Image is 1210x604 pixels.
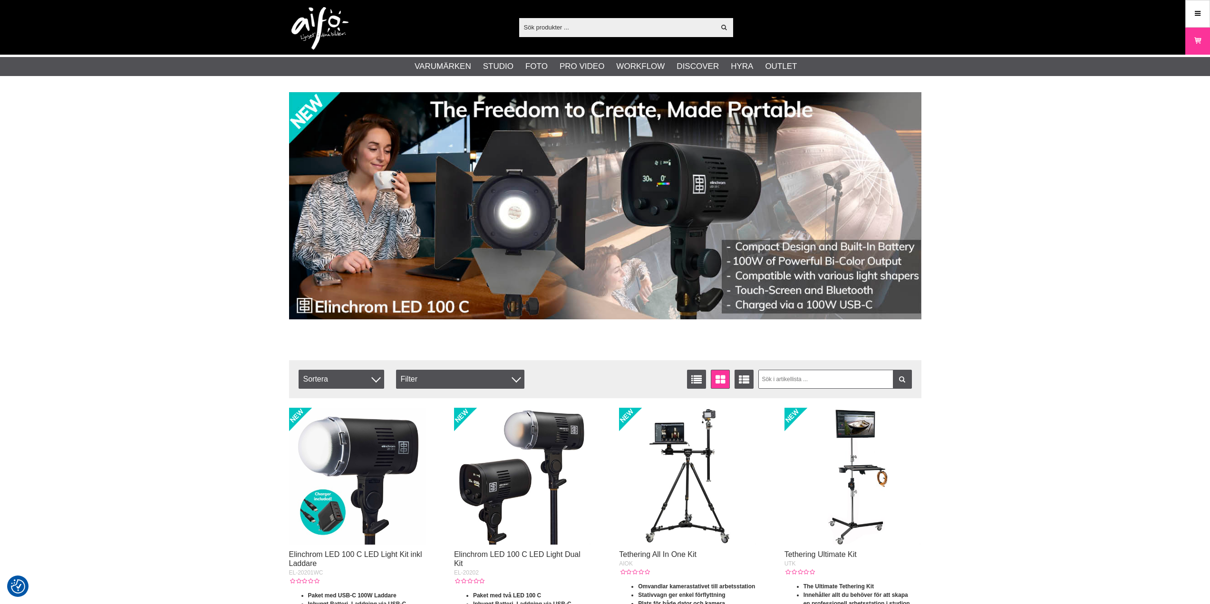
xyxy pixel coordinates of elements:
strong: Stativvagn ger enkel förflyttning [638,592,725,598]
strong: Omvandlar kamerastativet till arbetsstation [638,583,755,590]
div: Kundbetyg: 0 [454,577,484,585]
span: EL-20201WC [289,569,323,576]
img: Elinchrom LED 100 C LED Light Dual Kit [454,408,591,545]
span: AIOK [619,560,633,567]
a: Discover [677,60,719,73]
a: Elinchrom LED 100 C LED Light Kit inkl Laddare [289,550,422,567]
a: Hyra [731,60,753,73]
a: Elinchrom LED 100 C LED Light Dual Kit [454,550,581,567]
button: Samtyckesinställningar [11,578,25,595]
div: Kundbetyg: 0 [784,568,815,576]
img: Tethering All In One Kit [619,408,756,545]
input: Sök i artikellista ... [758,370,912,389]
img: Revisit consent button [11,579,25,594]
div: Filter [396,370,524,389]
a: Fönstervisning [711,370,730,389]
a: Varumärken [415,60,471,73]
strong: Innehåller allt du behöver för att skapa [803,592,908,598]
a: Filtrera [893,370,912,389]
strong: Paket med USB-C 100W Laddare [308,592,397,599]
a: Tethering All In One Kit [619,550,697,558]
strong: Paket med två LED 100 C [473,592,541,599]
a: Workflow [616,60,665,73]
a: Tethering Ultimate Kit [784,550,857,558]
strong: The Ultimate Tethering Kit [803,583,874,590]
img: Annons:002 banner-elin-led100c11390x.jpg [289,92,921,319]
span: Sortera [299,370,384,389]
input: Sök produkter ... [519,20,716,34]
img: Elinchrom LED 100 C LED Light Kit inkl Laddare [289,408,426,545]
img: Tethering Ultimate Kit [784,408,921,545]
a: Studio [483,60,513,73]
a: Utökad listvisning [735,370,754,389]
span: EL-20202 [454,569,479,576]
a: Listvisning [687,370,706,389]
div: Kundbetyg: 0 [289,577,319,585]
a: Pro Video [560,60,604,73]
img: logo.png [291,7,348,50]
a: Foto [525,60,548,73]
span: UTK [784,560,796,567]
a: Outlet [765,60,797,73]
div: Kundbetyg: 0 [619,568,649,576]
